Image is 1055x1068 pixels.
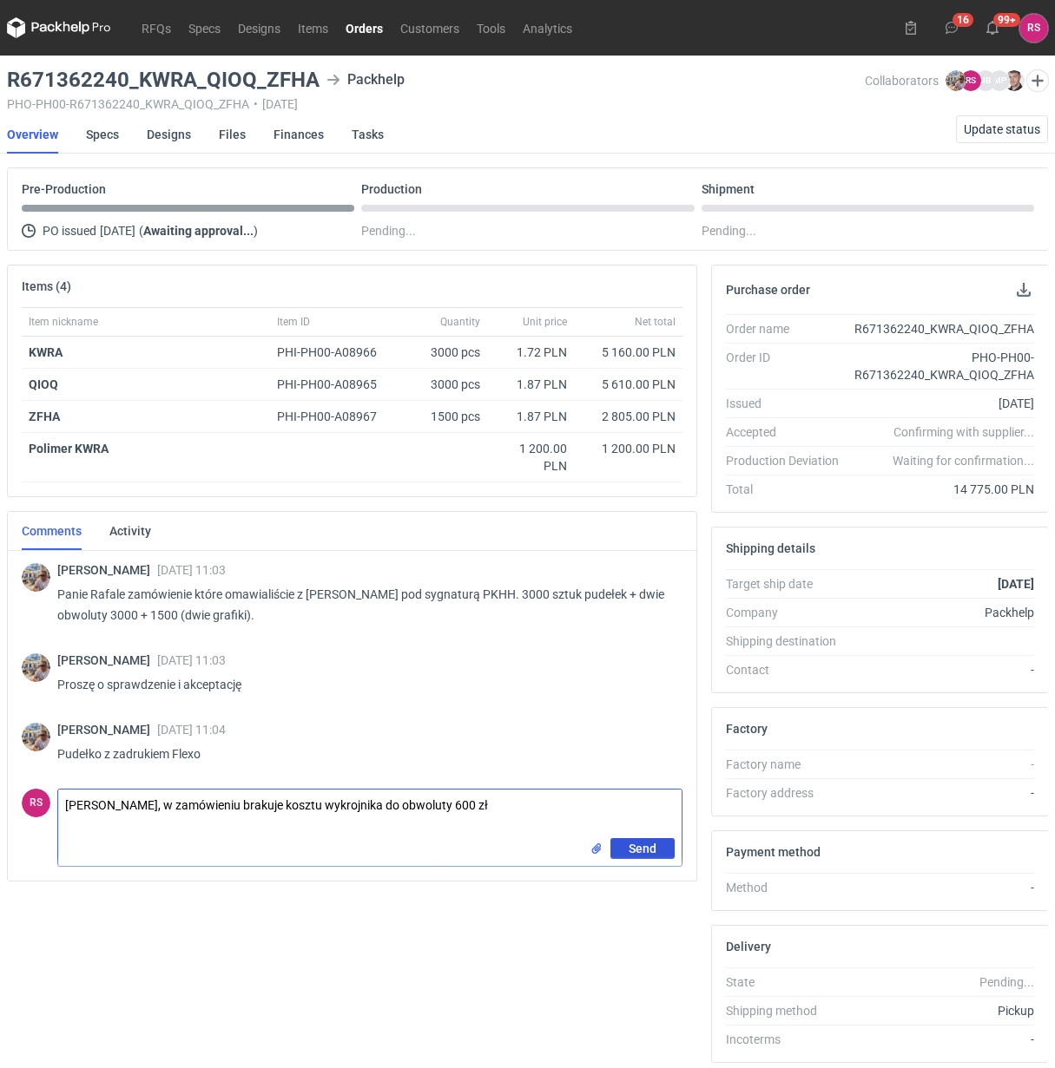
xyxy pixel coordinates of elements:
div: 2 805.00 PLN [581,408,676,425]
a: Tools [468,17,514,38]
h2: Factory [726,722,768,736]
div: 14 775.00 PLN [849,481,1034,498]
div: 5 160.00 PLN [581,344,676,361]
a: Files [219,115,246,154]
div: 3000 pcs [400,337,487,369]
span: [PERSON_NAME] [57,723,157,737]
p: Production [361,182,422,196]
p: Panie Rafale zamówienie które omawialiście z [PERSON_NAME] pod sygnaturą PKHH. 3000 sztuk pudełek... [57,584,669,626]
div: Rafał Stani [1019,14,1048,43]
div: Production Deviation [726,452,849,469]
div: Order ID [726,349,849,383]
button: 99+ [979,14,1006,42]
em: Confirming with supplier... [893,425,1034,439]
div: Company [726,604,849,621]
span: [DATE] 11:03 [157,653,226,667]
div: 1.72 PLN [494,344,567,361]
div: Total [726,481,849,498]
div: 1500 pcs [400,401,487,433]
span: Update status [964,123,1040,135]
p: Shipment [702,182,755,196]
span: [DATE] [100,220,135,241]
em: Waiting for confirmation... [893,452,1034,469]
a: Designs [229,17,289,38]
div: Rafał Stani [22,789,50,817]
div: PHO-PH00-R671362240_KWRA_QIOQ_ZFHA [DATE] [7,97,865,111]
strong: Awaiting approval... [143,224,254,238]
a: Orders [337,17,392,38]
img: Michał Palasek [22,723,50,751]
strong: [DATE] [998,577,1034,591]
p: Pre-Production [22,182,106,196]
div: Shipping destination [726,632,849,650]
div: 1.87 PLN [494,408,567,425]
h2: Purchase order [726,283,810,297]
p: Proszę o sprawdzenie i akceptację [57,674,669,695]
button: RS [1019,14,1048,43]
div: PHI-PH00-A08967 [277,408,393,425]
div: Pending... [702,220,1034,241]
div: Packhelp [326,69,405,90]
h2: Items (4) [22,279,71,293]
div: Accepted [726,423,849,441]
div: Pickup [849,1002,1034,1019]
div: Factory address [726,784,849,802]
div: R671362240_KWRA_QIOQ_ZFHA [849,320,1034,337]
h2: Payment method [726,845,821,859]
div: - [849,879,1034,896]
figcaption: RS [22,789,50,817]
div: 1.87 PLN [494,376,567,393]
div: PO issued [22,220,354,241]
strong: KWRA [29,345,63,359]
div: Target ship date [726,575,849,593]
em: Pending... [979,975,1034,989]
img: Michał Palasek [946,70,966,91]
textarea: [PERSON_NAME], w zamówieniu brakuje kosztu wykrojnika do obwoluty 600 zł [58,790,682,838]
div: Packhelp [849,604,1034,621]
span: Quantity [440,315,480,329]
div: PHI-PH00-A08965 [277,376,393,393]
span: • [254,97,258,111]
strong: Polimer KWRA [29,442,109,455]
div: 3000 pcs [400,369,487,401]
div: - [849,756,1034,773]
span: Pending... [361,220,416,241]
figcaption: JB [975,70,996,91]
span: Item nickname [29,315,98,329]
button: Edit collaborators [1026,69,1049,92]
span: Send [629,842,656,855]
p: Pudełko z zadrukiem Flexo [57,744,669,764]
a: Tasks [352,115,384,154]
button: Update status [956,115,1048,143]
span: Item ID [277,315,310,329]
span: Collaborators [865,74,939,88]
a: Specs [180,17,229,38]
div: State [726,973,849,991]
strong: ZFHA [29,410,60,423]
span: Unit price [523,315,567,329]
svg: Packhelp Pro [7,17,111,38]
div: - [849,661,1034,678]
img: Michał Palasek [22,563,50,592]
div: Issued [726,395,849,412]
a: Customers [392,17,468,38]
a: Activity [109,512,151,550]
a: Designs [147,115,191,154]
span: ) [254,224,258,238]
div: PHI-PH00-A08966 [277,344,393,361]
a: Comments [22,512,82,550]
a: RFQs [133,17,180,38]
a: Items [289,17,337,38]
div: 1 200.00 PLN [494,440,567,475]
a: Analytics [514,17,581,38]
span: Net total [635,315,676,329]
div: Factory name [726,756,849,773]
button: 16 [938,14,966,42]
div: 5 610.00 PLN [581,376,676,393]
span: [DATE] 11:04 [157,723,226,737]
div: - [849,784,1034,802]
div: Michał Palasek [22,653,50,682]
div: 1 200.00 PLN [581,440,676,457]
